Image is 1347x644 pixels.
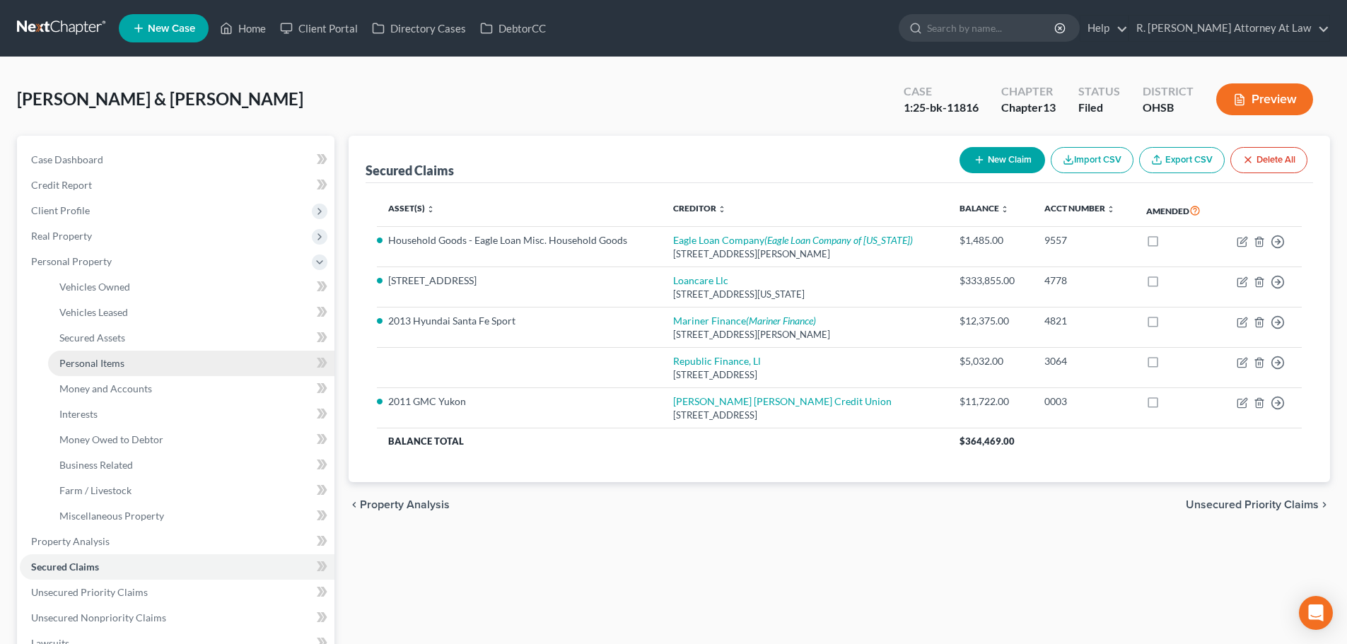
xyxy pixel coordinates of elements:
[673,315,816,327] a: Mariner Finance(Mariner Finance)
[960,394,1022,409] div: $11,722.00
[1044,203,1115,213] a: Acct Number unfold_more
[960,314,1022,328] div: $12,375.00
[960,233,1022,247] div: $1,485.00
[388,314,651,328] li: 2013 Hyundai Santa Fe Sport
[1078,100,1120,116] div: Filed
[426,205,435,213] i: unfold_more
[31,153,103,165] span: Case Dashboard
[904,83,979,100] div: Case
[1186,499,1330,510] button: Unsecured Priority Claims chevron_right
[960,435,1015,447] span: $364,469.00
[20,147,334,172] a: Case Dashboard
[59,281,130,293] span: Vehicles Owned
[473,16,553,41] a: DebtorCC
[1129,16,1329,41] a: R. [PERSON_NAME] Attorney At Law
[673,395,892,407] a: [PERSON_NAME] [PERSON_NAME] Credit Union
[673,274,728,286] a: Loancare Llc
[388,274,651,288] li: [STREET_ADDRESS]
[31,179,92,191] span: Credit Report
[1044,274,1124,288] div: 4778
[20,605,334,631] a: Unsecured Nonpriority Claims
[31,255,112,267] span: Personal Property
[1143,100,1194,116] div: OHSB
[1139,147,1225,173] a: Export CSV
[1044,394,1124,409] div: 0003
[48,300,334,325] a: Vehicles Leased
[960,203,1009,213] a: Balance unfold_more
[20,172,334,198] a: Credit Report
[365,16,473,41] a: Directory Cases
[59,382,152,394] span: Money and Accounts
[377,428,948,454] th: Balance Total
[48,427,334,452] a: Money Owed to Debtor
[673,368,936,382] div: [STREET_ADDRESS]
[1043,100,1056,114] span: 13
[59,332,125,344] span: Secured Assets
[366,162,454,179] div: Secured Claims
[746,315,816,327] i: (Mariner Finance)
[48,274,334,300] a: Vehicles Owned
[349,499,450,510] button: chevron_left Property Analysis
[1319,499,1330,510] i: chevron_right
[673,328,936,341] div: [STREET_ADDRESS][PERSON_NAME]
[31,561,99,573] span: Secured Claims
[59,408,98,420] span: Interests
[31,611,166,623] span: Unsecured Nonpriority Claims
[1216,83,1313,115] button: Preview
[1186,499,1319,510] span: Unsecured Priority Claims
[20,554,334,580] a: Secured Claims
[1299,596,1333,630] div: Open Intercom Messenger
[960,274,1022,288] div: $333,855.00
[59,357,124,369] span: Personal Items
[360,499,450,510] span: Property Analysis
[48,376,334,402] a: Money and Accounts
[17,88,303,109] span: [PERSON_NAME] & [PERSON_NAME]
[1143,83,1194,100] div: District
[764,234,913,246] i: (Eagle Loan Company of [US_STATE])
[349,499,360,510] i: chevron_left
[48,452,334,478] a: Business Related
[673,288,936,301] div: [STREET_ADDRESS][US_STATE]
[1135,194,1219,227] th: Amended
[388,233,651,247] li: Household Goods - Eagle Loan Misc. Household Goods
[59,433,163,445] span: Money Owed to Debtor
[1051,147,1133,173] button: Import CSV
[673,355,761,367] a: Republic Finance, Ll
[388,394,651,409] li: 2011 GMC Yukon
[20,580,334,605] a: Unsecured Priority Claims
[1107,205,1115,213] i: unfold_more
[31,230,92,242] span: Real Property
[673,234,913,246] a: Eagle Loan Company(Eagle Loan Company of [US_STATE])
[31,204,90,216] span: Client Profile
[673,203,726,213] a: Creditor unfold_more
[673,247,936,261] div: [STREET_ADDRESS][PERSON_NAME]
[1080,16,1128,41] a: Help
[904,100,979,116] div: 1:25-bk-11816
[48,478,334,503] a: Farm / Livestock
[59,484,132,496] span: Farm / Livestock
[1044,233,1124,247] div: 9557
[59,306,128,318] span: Vehicles Leased
[718,205,726,213] i: unfold_more
[273,16,365,41] a: Client Portal
[1001,205,1009,213] i: unfold_more
[1044,354,1124,368] div: 3064
[148,23,195,34] span: New Case
[388,203,435,213] a: Asset(s) unfold_more
[673,409,936,422] div: [STREET_ADDRESS]
[1078,83,1120,100] div: Status
[960,147,1045,173] button: New Claim
[1001,100,1056,116] div: Chapter
[48,402,334,427] a: Interests
[48,351,334,376] a: Personal Items
[20,529,334,554] a: Property Analysis
[59,510,164,522] span: Miscellaneous Property
[31,535,110,547] span: Property Analysis
[59,459,133,471] span: Business Related
[48,325,334,351] a: Secured Assets
[1230,147,1307,173] button: Delete All
[960,354,1022,368] div: $5,032.00
[48,503,334,529] a: Miscellaneous Property
[1001,83,1056,100] div: Chapter
[927,15,1056,41] input: Search by name...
